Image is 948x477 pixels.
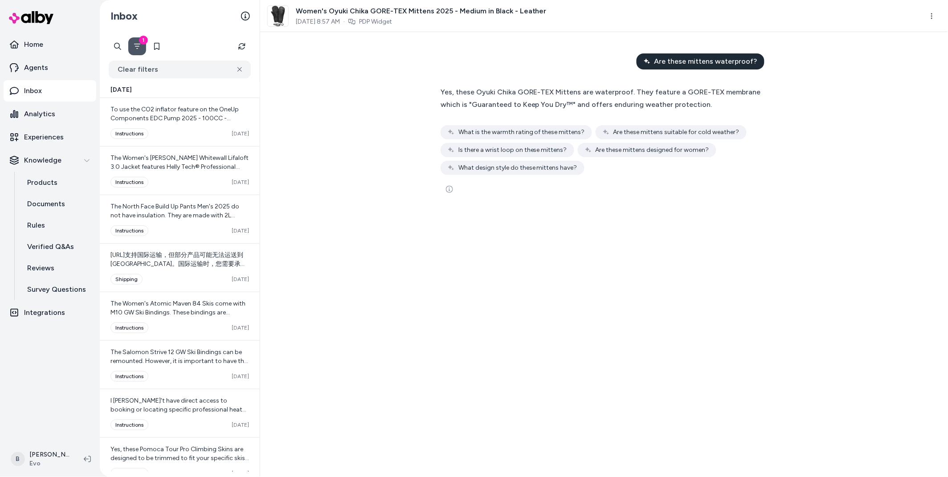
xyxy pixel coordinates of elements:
[4,302,96,323] a: Integrations
[343,17,345,26] span: ·
[27,220,45,231] p: Rules
[27,177,57,188] p: Products
[24,132,64,143] p: Experiences
[110,225,148,236] div: instructions
[654,56,757,67] span: Are these mittens waterproof?
[110,128,148,139] div: instructions
[110,203,242,273] span: The North Face Build Up Pants Men's 2025 do not have insulation. They are made with 2L DryVent™ c...
[11,452,25,466] span: B
[110,348,248,463] span: The Salomon Strive 12 GW Ski Bindings can be remounted. However, it is important to have the bind...
[29,459,69,468] span: Evo
[18,279,96,300] a: Survey Questions
[441,180,458,198] button: See more
[24,307,65,318] p: Integrations
[27,263,54,273] p: Reviews
[100,195,260,243] a: The North Face Build Up Pants Men's 2025 do not have insulation. They are made with 2L DryVent™ c...
[100,243,260,292] a: [URL]支持国际运输，但部分产品可能无法运送到[GEOGRAPHIC_DATA]。国际运输时，您需要承担相应的关税、税费和进口费用，这些费用不包含在运费中，可能会在收货时由您支付。建议您在下单...
[5,445,77,473] button: B[PERSON_NAME]Evo
[232,276,249,283] span: [DATE]
[232,421,249,428] span: [DATE]
[18,215,96,236] a: Rules
[458,163,577,172] span: What design style do these mittens have?
[110,9,138,23] h2: Inbox
[100,389,260,437] a: I [PERSON_NAME]'t have direct access to booking or locating specific professional heat molders. H...
[109,61,251,78] button: Clear filters
[27,284,86,295] p: Survey Questions
[27,241,74,252] p: Verified Q&As
[18,257,96,279] a: Reviews
[100,146,260,195] a: The Women's [PERSON_NAME] Whitewall Lifaloft 3.0 Jacket features Helly Tech® Professional technol...
[110,154,249,260] span: The Women's [PERSON_NAME] Whitewall Lifaloft 3.0 Jacket features Helly Tech® Professional technol...
[139,36,148,45] div: 1
[29,450,69,459] p: [PERSON_NAME]
[27,199,65,209] p: Documents
[458,128,585,137] span: What is the warmth rating of these mittens?
[4,150,96,171] button: Knowledge
[232,227,249,234] span: [DATE]
[232,130,249,137] span: [DATE]
[110,420,148,430] div: instructions
[110,86,132,94] span: [DATE]
[110,274,143,285] div: shipping
[4,34,96,55] a: Home
[110,177,148,188] div: instructions
[24,86,42,96] p: Inbox
[4,103,96,125] a: Analytics
[100,98,260,146] a: To use the CO2 inflator feature on the OneUp Components EDC Pump 2025 - 100CC - Aluminum, follow ...
[458,146,567,155] span: Is there a wrist loop on these mittens?
[24,39,43,50] p: Home
[110,300,246,361] span: The Women's Atomic Maven 84 Skis come with M10 GW Ski Bindings. These bindings are generally adju...
[4,57,96,78] a: Agents
[4,80,96,102] a: Inbox
[296,17,340,26] span: [DATE] 8:57 AM
[9,11,53,24] img: alby Logo
[232,324,249,331] span: [DATE]
[232,373,249,380] span: [DATE]
[359,17,392,26] a: PDP Widget
[100,340,260,389] a: The Salomon Strive 12 GW Ski Bindings can be remounted. However, it is important to have the bind...
[232,179,249,186] span: [DATE]
[441,88,761,109] span: Yes, these Oyuki Chika GORE-TEX Mittens are waterproof. They feature a GORE-TEX membrane which is...
[24,62,48,73] p: Agents
[296,6,547,16] span: Women's Oyuki Chika GORE-TEX Mittens 2025 - Medium in Black - Leather
[18,193,96,215] a: Documents
[268,6,288,26] img: oyuki-chika-gore-tex-mittens-women-s-.jpg
[128,37,146,55] button: Filter
[596,146,709,155] span: Are these mittens designed for women?
[24,109,55,119] p: Analytics
[18,236,96,257] a: Verified Q&As
[110,371,148,382] div: instructions
[100,292,260,340] a: The Women's Atomic Maven 84 Skis come with M10 GW Ski Bindings. These bindings are generally adju...
[110,106,249,247] span: To use the CO2 inflator feature on the OneUp Components EDC Pump 2025 - 100CC - Aluminum, follow ...
[233,37,251,55] button: Refresh
[4,126,96,148] a: Experiences
[232,470,249,477] span: [DATE]
[613,128,740,137] span: Are these mittens suitable for cold weather?
[24,155,61,166] p: Knowledge
[110,322,148,333] div: instructions
[18,172,96,193] a: Products
[110,251,249,321] span: [URL]支持国际运输，但部分产品可能无法运送到[GEOGRAPHIC_DATA]。国际运输时，您需要承担相应的关税、税费和进口费用，这些费用不包含在运费中，可能会在收货时由您支付。建议您在下单...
